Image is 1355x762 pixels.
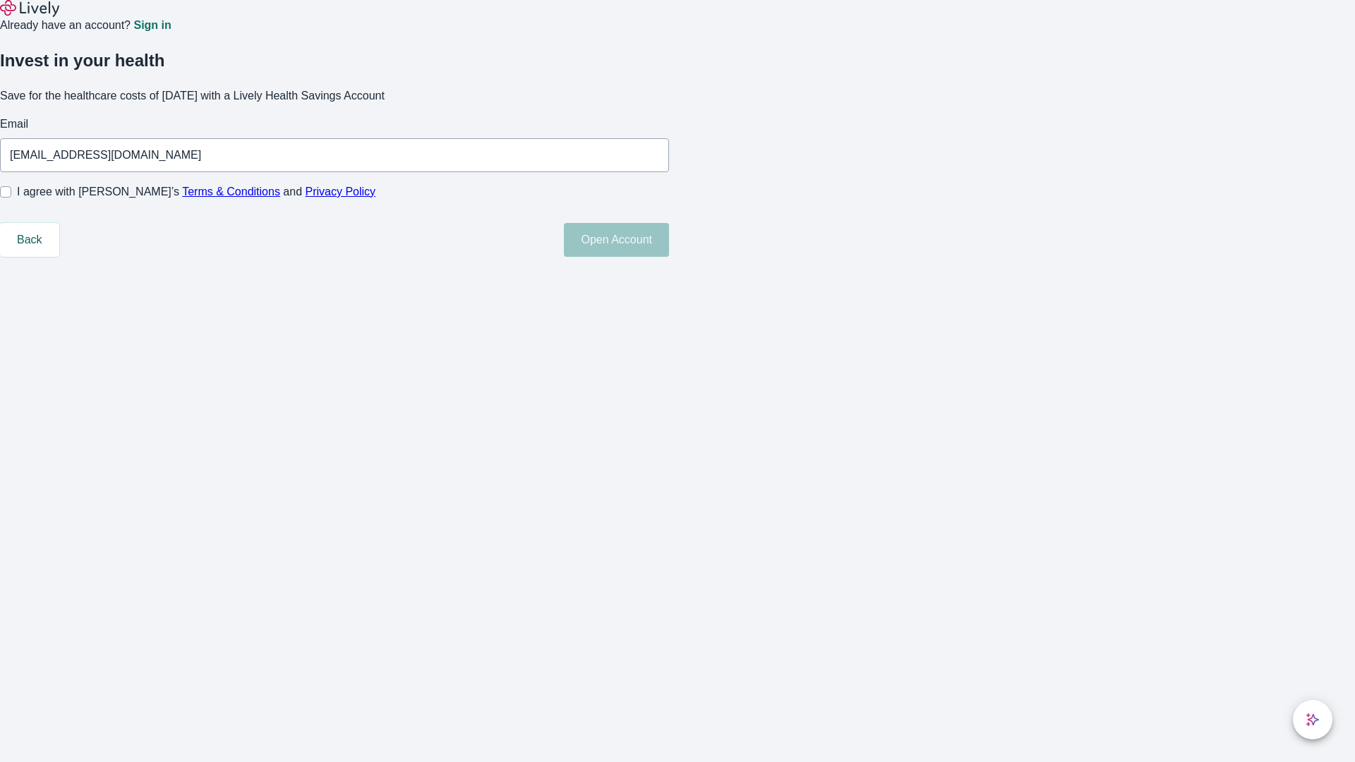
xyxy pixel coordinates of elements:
a: Sign in [133,20,171,31]
span: I agree with [PERSON_NAME]’s and [17,183,375,200]
a: Terms & Conditions [182,186,280,198]
svg: Lively AI Assistant [1306,713,1320,727]
button: chat [1293,700,1332,739]
a: Privacy Policy [306,186,376,198]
